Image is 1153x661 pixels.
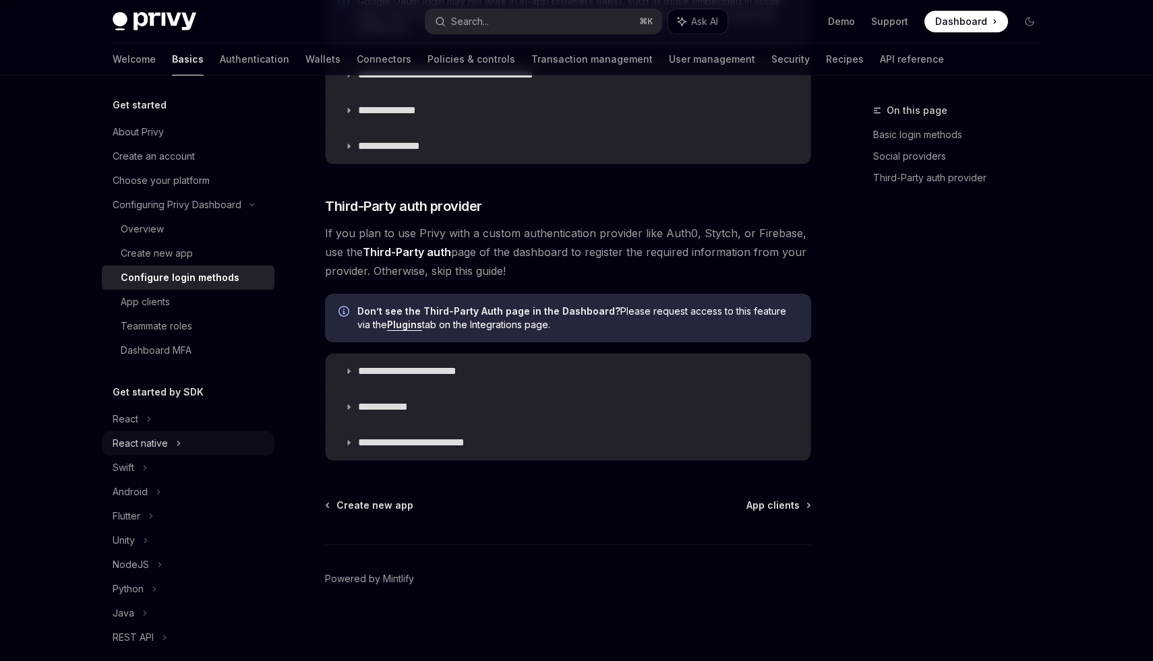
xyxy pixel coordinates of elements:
[113,532,135,548] div: Unity
[668,9,728,34] button: Ask AI
[121,294,170,310] div: App clients
[828,15,855,28] a: Demo
[887,102,947,119] span: On this page
[121,318,192,334] div: Teammate roles
[113,124,164,140] div: About Privy
[924,11,1008,32] a: Dashboard
[113,12,196,31] img: dark logo
[113,508,140,524] div: Flutter
[113,197,241,213] div: Configuring Privy Dashboard
[113,581,144,597] div: Python
[363,245,451,259] strong: Third-Party auth
[873,124,1051,146] a: Basic login methods
[691,15,718,28] span: Ask AI
[425,9,661,34] button: Search...⌘K
[113,411,138,427] div: React
[325,572,414,586] a: Powered by Mintlify
[531,43,653,75] a: Transaction management
[113,460,134,476] div: Swift
[102,144,274,168] a: Create an account
[325,224,811,280] span: If you plan to use Privy with a custom authentication provider like Auth0, Stytch, or Firebase, u...
[357,305,798,332] span: Please request access to this feature via the tab on the Integrations page.
[113,605,134,621] div: Java
[102,217,274,241] a: Overview
[326,499,413,512] a: Create new app
[871,15,908,28] a: Support
[305,43,341,75] a: Wallets
[357,305,620,317] strong: Don’t see the Third-Party Auth page in the Dashboard?
[113,43,156,75] a: Welcome
[102,120,274,144] a: About Privy
[121,245,193,261] div: Create new app
[387,319,422,331] a: Plugins
[873,167,1051,189] a: Third-Party auth provider
[336,499,413,512] span: Create new app
[880,43,944,75] a: API reference
[102,168,274,193] a: Choose your platform
[113,148,195,164] div: Create an account
[113,435,168,451] div: React native
[639,16,653,27] span: ⌘ K
[873,146,1051,167] a: Social providers
[102,265,274,290] a: Configure login methods
[121,342,191,358] div: Dashboard MFA
[172,43,204,75] a: Basics
[113,557,149,573] div: NodeJS
[113,384,204,400] h5: Get started by SDK
[113,629,154,646] div: REST API
[113,172,210,189] div: Choose your platform
[102,290,274,314] a: App clients
[102,241,274,265] a: Create new app
[771,43,810,75] a: Security
[357,43,411,75] a: Connectors
[121,221,164,237] div: Overview
[746,499,810,512] a: App clients
[113,97,167,113] h5: Get started
[220,43,289,75] a: Authentication
[1019,11,1040,32] button: Toggle dark mode
[113,484,148,500] div: Android
[746,499,800,512] span: App clients
[102,314,274,338] a: Teammate roles
[338,306,352,319] svg: Info
[451,13,489,30] div: Search...
[826,43,864,75] a: Recipes
[427,43,515,75] a: Policies & controls
[669,43,755,75] a: User management
[121,270,239,286] div: Configure login methods
[102,338,274,363] a: Dashboard MFA
[935,15,987,28] span: Dashboard
[325,197,482,216] span: Third-Party auth provider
